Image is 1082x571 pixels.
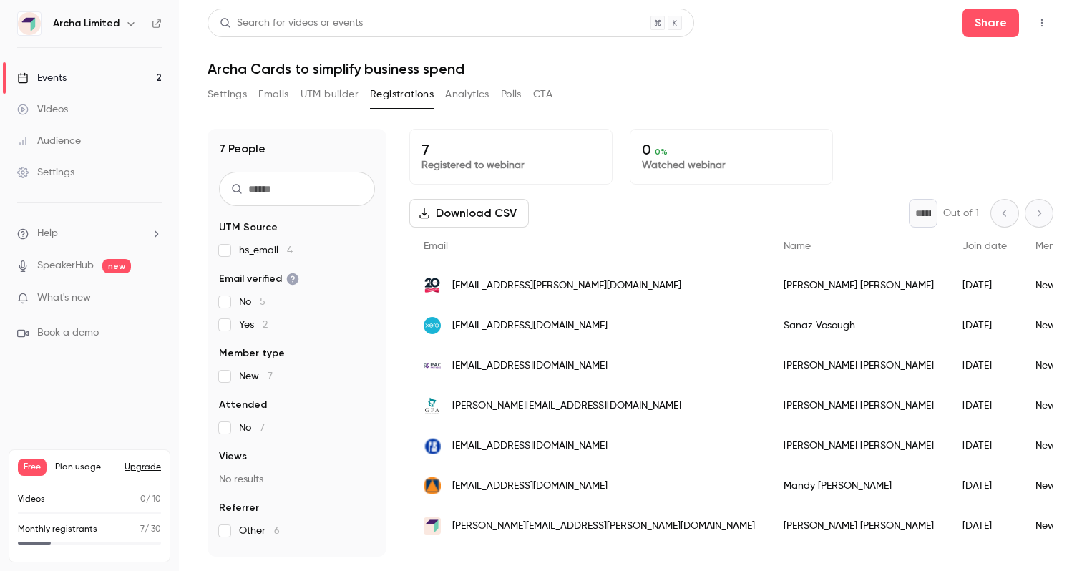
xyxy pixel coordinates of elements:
[642,141,821,158] p: 0
[260,423,265,433] span: 7
[948,265,1021,306] div: [DATE]
[18,493,45,506] p: Videos
[219,272,299,286] span: Email verified
[219,398,267,412] span: Attended
[18,459,47,476] span: Free
[424,241,448,251] span: Email
[145,292,162,305] iframe: Noticeable Trigger
[421,158,600,172] p: Registered to webinar
[301,83,359,106] button: UTM builder
[219,220,375,538] section: facet-groups
[424,317,441,334] img: xero.com
[274,526,280,536] span: 6
[55,462,116,473] span: Plan usage
[140,523,161,536] p: / 30
[424,517,441,535] img: archa.com.au
[125,462,161,473] button: Upgrade
[219,346,285,361] span: Member type
[445,83,489,106] button: Analytics
[642,158,821,172] p: Watched webinar
[53,16,120,31] h6: Archa Limited
[962,241,1007,251] span: Join date
[239,295,265,309] span: No
[784,241,811,251] span: Name
[769,466,948,506] div: Mandy [PERSON_NAME]
[239,369,273,384] span: New
[239,524,280,538] span: Other
[140,525,145,534] span: 7
[452,318,608,333] span: [EMAIL_ADDRESS][DOMAIN_NAME]
[239,421,265,435] span: No
[962,9,1019,37] button: Share
[208,60,1053,77] h1: Archa Cards to simplify business spend
[260,297,265,307] span: 5
[424,397,441,414] img: gfastrategic.com.au
[17,102,68,117] div: Videos
[370,83,434,106] button: Registrations
[17,226,162,241] li: help-dropdown-opener
[501,83,522,106] button: Polls
[948,306,1021,346] div: [DATE]
[769,265,948,306] div: [PERSON_NAME] [PERSON_NAME]
[37,326,99,341] span: Book a demo
[287,245,293,255] span: 4
[263,320,268,330] span: 2
[948,426,1021,466] div: [DATE]
[37,291,91,306] span: What's new
[424,277,441,294] img: firstclassaccounts.com
[37,226,58,241] span: Help
[239,318,268,332] span: Yes
[769,386,948,426] div: [PERSON_NAME] [PERSON_NAME]
[452,358,608,374] span: [EMAIL_ADDRESS][DOMAIN_NAME]
[17,165,74,180] div: Settings
[258,83,288,106] button: Emails
[220,16,363,31] div: Search for videos or events
[948,346,1021,386] div: [DATE]
[140,493,161,506] p: / 10
[769,306,948,346] div: Sanaz Vosough
[219,472,375,487] p: No results
[769,426,948,466] div: [PERSON_NAME] [PERSON_NAME]
[424,357,441,374] img: pacpartners.com.au
[424,437,441,454] img: pjsfinancial.com.au
[219,220,278,235] span: UTM Source
[18,12,41,35] img: Archa Limited
[655,147,668,157] span: 0 %
[421,141,600,158] p: 7
[239,243,293,258] span: hs_email
[948,466,1021,506] div: [DATE]
[208,83,247,106] button: Settings
[943,206,979,220] p: Out of 1
[18,523,97,536] p: Monthly registrants
[452,278,681,293] span: [EMAIL_ADDRESS][PERSON_NAME][DOMAIN_NAME]
[219,501,259,515] span: Referrer
[17,71,67,85] div: Events
[409,199,529,228] button: Download CSV
[452,479,608,494] span: [EMAIL_ADDRESS][DOMAIN_NAME]
[268,371,273,381] span: 7
[769,346,948,386] div: [PERSON_NAME] [PERSON_NAME]
[102,259,131,273] span: new
[452,399,681,414] span: [PERSON_NAME][EMAIL_ADDRESS][DOMAIN_NAME]
[452,439,608,454] span: [EMAIL_ADDRESS][DOMAIN_NAME]
[769,506,948,546] div: [PERSON_NAME] [PERSON_NAME]
[948,386,1021,426] div: [DATE]
[37,258,94,273] a: SpeakerHub
[140,495,146,504] span: 0
[533,83,552,106] button: CTA
[17,134,81,148] div: Audience
[219,449,247,464] span: Views
[219,140,265,157] h1: 7 People
[452,519,755,534] span: [PERSON_NAME][EMAIL_ADDRESS][PERSON_NAME][DOMAIN_NAME]
[948,506,1021,546] div: [DATE]
[424,477,441,494] img: 145financial.com.au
